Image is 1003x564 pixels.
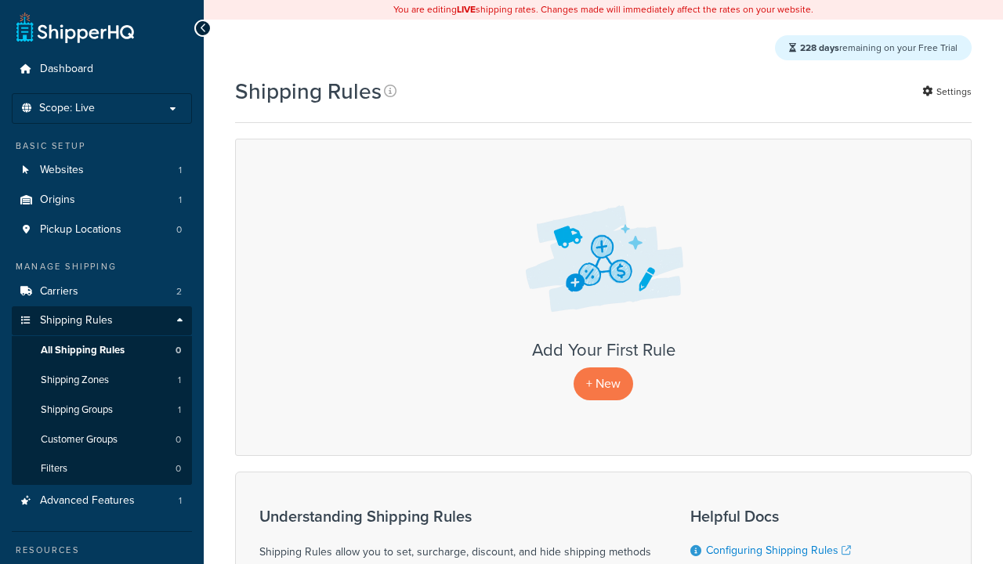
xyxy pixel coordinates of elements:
span: Websites [40,164,84,177]
li: Shipping Zones [12,366,192,395]
li: Origins [12,186,192,215]
span: 0 [176,223,182,237]
h3: Add Your First Rule [252,341,955,360]
a: Shipping Groups 1 [12,396,192,425]
li: Shipping Groups [12,396,192,425]
span: 1 [179,193,182,207]
h3: Understanding Shipping Rules [259,508,651,525]
a: Configuring Shipping Rules [706,542,851,559]
a: Websites 1 [12,156,192,185]
span: 1 [179,164,182,177]
span: Customer Groups [41,433,118,446]
a: Shipping Zones 1 [12,366,192,395]
a: Customer Groups 0 [12,425,192,454]
li: Advanced Features [12,486,192,515]
span: Carriers [40,285,78,298]
b: LIVE [457,2,476,16]
p: + New [574,367,633,399]
li: Websites [12,156,192,185]
span: Shipping Groups [41,403,113,417]
li: Filters [12,454,192,483]
a: Advanced Features 1 [12,486,192,515]
span: Pickup Locations [40,223,121,237]
a: Carriers 2 [12,277,192,306]
span: Dashboard [40,63,93,76]
a: ShipperHQ Home [16,12,134,43]
div: Resources [12,544,192,557]
li: Shipping Rules [12,306,192,485]
li: All Shipping Rules [12,336,192,365]
span: Shipping Rules [40,314,113,327]
li: Pickup Locations [12,215,192,244]
span: 1 [178,374,181,387]
span: 2 [176,285,182,298]
span: 0 [176,433,181,446]
span: Shipping Zones [41,374,109,387]
span: All Shipping Rules [41,344,125,357]
a: Filters 0 [12,454,192,483]
div: Basic Setup [12,139,192,153]
div: remaining on your Free Trial [775,35,972,60]
span: 1 [178,403,181,417]
div: Manage Shipping [12,260,192,273]
span: Origins [40,193,75,207]
a: Shipping Rules [12,306,192,335]
span: Advanced Features [40,494,135,508]
li: Carriers [12,277,192,306]
a: Dashboard [12,55,192,84]
h3: Helpful Docs [690,508,947,525]
span: 0 [176,462,181,475]
a: Settings [922,81,972,103]
h1: Shipping Rules [235,76,382,107]
span: 0 [176,344,181,357]
span: Filters [41,462,67,475]
a: Origins 1 [12,186,192,215]
span: Scope: Live [39,102,95,115]
li: Customer Groups [12,425,192,454]
strong: 228 days [800,41,839,55]
a: Pickup Locations 0 [12,215,192,244]
span: 1 [179,494,182,508]
a: All Shipping Rules 0 [12,336,192,365]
